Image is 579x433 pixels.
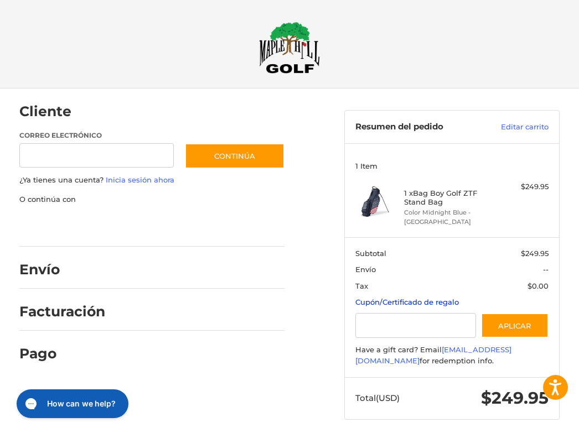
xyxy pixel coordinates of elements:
[543,265,549,274] span: --
[355,313,475,338] input: Certificado de regalo o código de cupón
[19,103,84,120] h2: Cliente
[19,175,285,186] p: ¿Ya tienes una cuenta?
[19,303,105,320] h2: Facturación
[500,181,549,192] div: $249.95
[355,298,459,306] a: Cupón/Certificado de regalo
[355,249,386,258] span: Subtotal
[355,161,549,170] h3: 1 Item
[404,189,498,207] h4: 1 x Bag Boy Golf ZTF Stand Bag
[404,208,498,226] li: Color Midnight Blue - [GEOGRAPHIC_DATA]
[19,194,285,205] p: O continúa con
[355,393,400,403] span: Total (USD)
[185,143,285,169] button: Continúa
[528,281,549,290] span: $0.00
[355,345,511,365] a: [EMAIL_ADDRESS][DOMAIN_NAME]
[355,281,368,290] span: Tax
[481,388,549,408] span: $249.95
[259,22,320,74] img: Maple Hill Golf
[355,345,549,366] div: Have a gift card? Email for redemption info.
[481,313,549,338] button: Aplicar
[481,122,549,133] a: Editar carrito
[11,385,132,422] iframe: Gorgias live chat messenger
[521,249,549,258] span: $249.95
[19,261,84,278] h2: Envío
[355,122,480,133] h3: Resumen del pedido
[355,265,376,274] span: Envío
[15,216,99,236] iframe: PayPal-paypal
[106,175,174,184] a: Inicia sesión ahora
[19,345,84,362] h2: Pago
[19,131,174,140] label: Correo electrónico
